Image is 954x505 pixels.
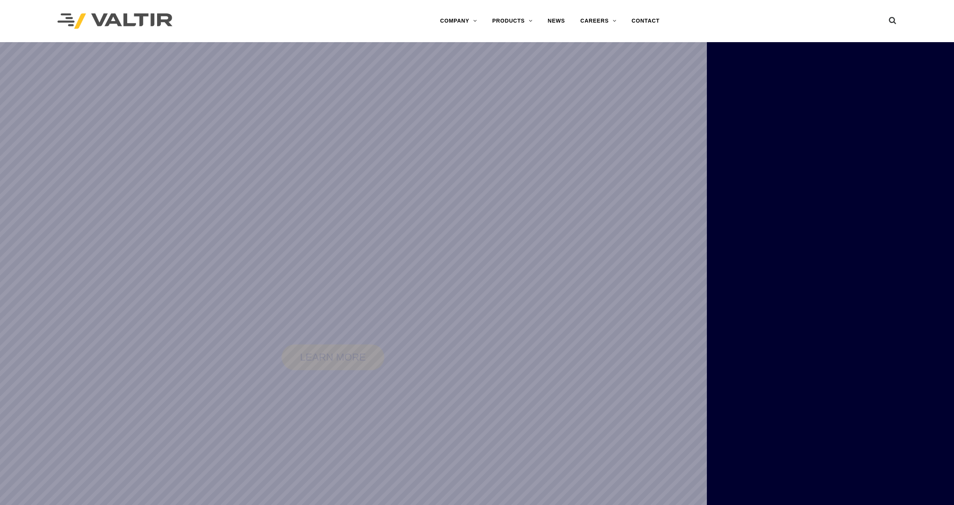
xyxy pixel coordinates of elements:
a: CAREERS [573,13,624,29]
a: COMPANY [433,13,485,29]
a: NEWS [540,13,573,29]
a: PRODUCTS [485,13,540,29]
img: Valtir [57,13,172,29]
a: CONTACT [624,13,667,29]
a: LEARN MORE [282,344,384,370]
